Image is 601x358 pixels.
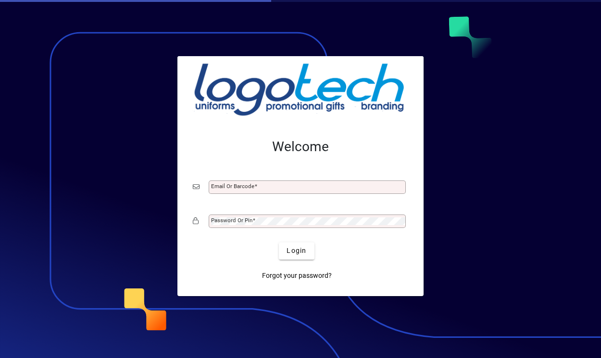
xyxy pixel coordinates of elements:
[193,139,408,155] h2: Welcome
[211,217,252,224] mat-label: Password or Pin
[279,242,314,260] button: Login
[287,246,306,256] span: Login
[258,267,336,285] a: Forgot your password?
[211,183,254,190] mat-label: Email or Barcode
[262,271,332,281] span: Forgot your password?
